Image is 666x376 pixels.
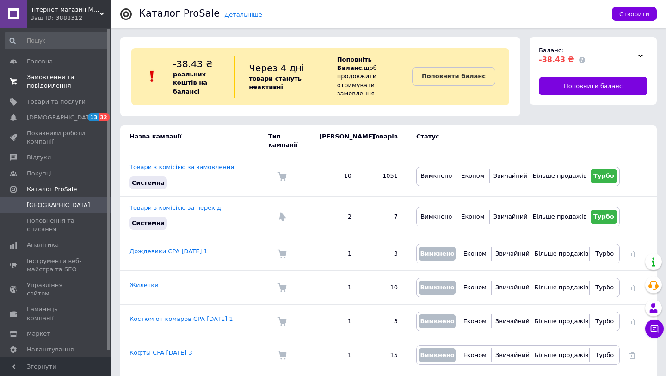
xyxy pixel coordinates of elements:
span: Головна [27,57,53,66]
b: реальних коштів на балансі [173,71,207,94]
a: Поповнити баланс [412,67,495,86]
span: Більше продажів [532,213,586,220]
span: Більше продажів [534,318,588,325]
img: Комісія за замовлення [277,283,287,292]
button: Турбо [592,281,617,295]
button: Звичайний [492,169,529,183]
span: Звичайний [495,318,530,325]
span: Економ [463,284,487,291]
button: Більше продажів [536,314,587,328]
span: Звичайний [495,351,530,358]
a: Товари з комісією за перехід [129,204,221,211]
button: Вимкнено [419,247,456,261]
span: Турбо [595,250,614,257]
td: 3 [361,305,407,338]
span: Більше продажів [532,172,586,179]
span: Управління сайтом [27,281,86,298]
span: Вимкнено [420,213,452,220]
span: Поповнити баланс [564,82,623,90]
button: Більше продажів [536,348,587,362]
button: Економ [461,314,489,328]
span: Турбо [593,213,614,220]
span: Звичайний [493,172,528,179]
img: :exclamation: [145,69,159,83]
span: Гаманець компанії [27,305,86,322]
button: Економ [459,210,487,224]
span: Аналітика [27,241,59,249]
button: Економ [459,169,487,183]
button: Турбо [592,348,617,362]
a: Кофты CPA [DATE] 3 [129,349,192,356]
span: Замовлення та повідомлення [27,73,86,90]
span: Створити [619,11,649,18]
td: 1051 [361,156,407,196]
span: Звичайний [495,250,530,257]
a: Жилетки [129,282,159,288]
span: Каталог ProSale [27,185,77,194]
td: Тип кампанії [268,125,310,156]
span: Звичайний [493,213,528,220]
button: Звичайний [494,314,530,328]
button: Вимкнено [419,281,456,295]
span: Вимкнено [420,351,454,358]
button: Вимкнено [419,169,454,183]
td: Назва кампанії [120,125,268,156]
span: Більше продажів [534,250,588,257]
img: Комісія за перехід [277,212,287,221]
img: Комісія за замовлення [277,249,287,258]
span: Через 4 дні [249,63,304,74]
button: Турбо [592,247,617,261]
img: Комісія за замовлення [277,317,287,326]
button: Турбо [591,169,617,183]
button: Турбо [591,210,617,224]
button: Вимкнено [419,314,456,328]
a: Дождевики CPA [DATE] 1 [129,248,208,255]
span: Економ [461,213,484,220]
td: Товарів [361,125,407,156]
td: 2 [310,196,361,237]
span: Більше продажів [534,351,588,358]
button: Звичайний [494,281,530,295]
button: Чат з покупцем [645,320,664,338]
td: 10 [361,271,407,305]
button: Звичайний [492,210,529,224]
button: Більше продажів [534,169,585,183]
td: Статус [407,125,620,156]
span: Інструменти веб-майстра та SEO [27,257,86,274]
td: 1 [310,237,361,271]
button: Вимкнено [419,210,454,224]
span: 13 [88,113,99,121]
div: , щоб продовжити отримувати замовлення [323,56,412,98]
img: Комісія за замовлення [277,351,287,360]
span: Відгуки [27,153,51,162]
span: [DEMOGRAPHIC_DATA] [27,113,95,122]
span: [GEOGRAPHIC_DATA] [27,201,90,209]
button: Створити [612,7,657,21]
td: 1 [310,271,361,305]
button: Турбо [592,314,617,328]
span: Вимкнено [420,284,454,291]
span: Економ [461,172,484,179]
span: Економ [463,351,487,358]
span: Системна [132,179,165,186]
span: Показники роботи компанії [27,129,86,146]
td: 7 [361,196,407,237]
b: Поповнити баланс [422,73,486,80]
a: Детальніше [224,11,262,18]
span: Вимкнено [420,318,454,325]
a: Видалити [629,351,635,358]
button: Звичайний [494,348,530,362]
a: Видалити [629,250,635,257]
b: товари стануть неактивні [249,75,302,90]
td: 1 [310,338,361,372]
a: Видалити [629,284,635,291]
a: Костюм от комаров CPA [DATE] 1 [129,315,233,322]
span: Економ [463,250,487,257]
span: Системна [132,219,165,226]
button: Звичайний [494,247,530,261]
span: Турбо [595,284,614,291]
span: Маркет [27,330,50,338]
span: Товари та послуги [27,98,86,106]
span: Звичайний [495,284,530,291]
b: Поповніть Баланс [337,56,372,71]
